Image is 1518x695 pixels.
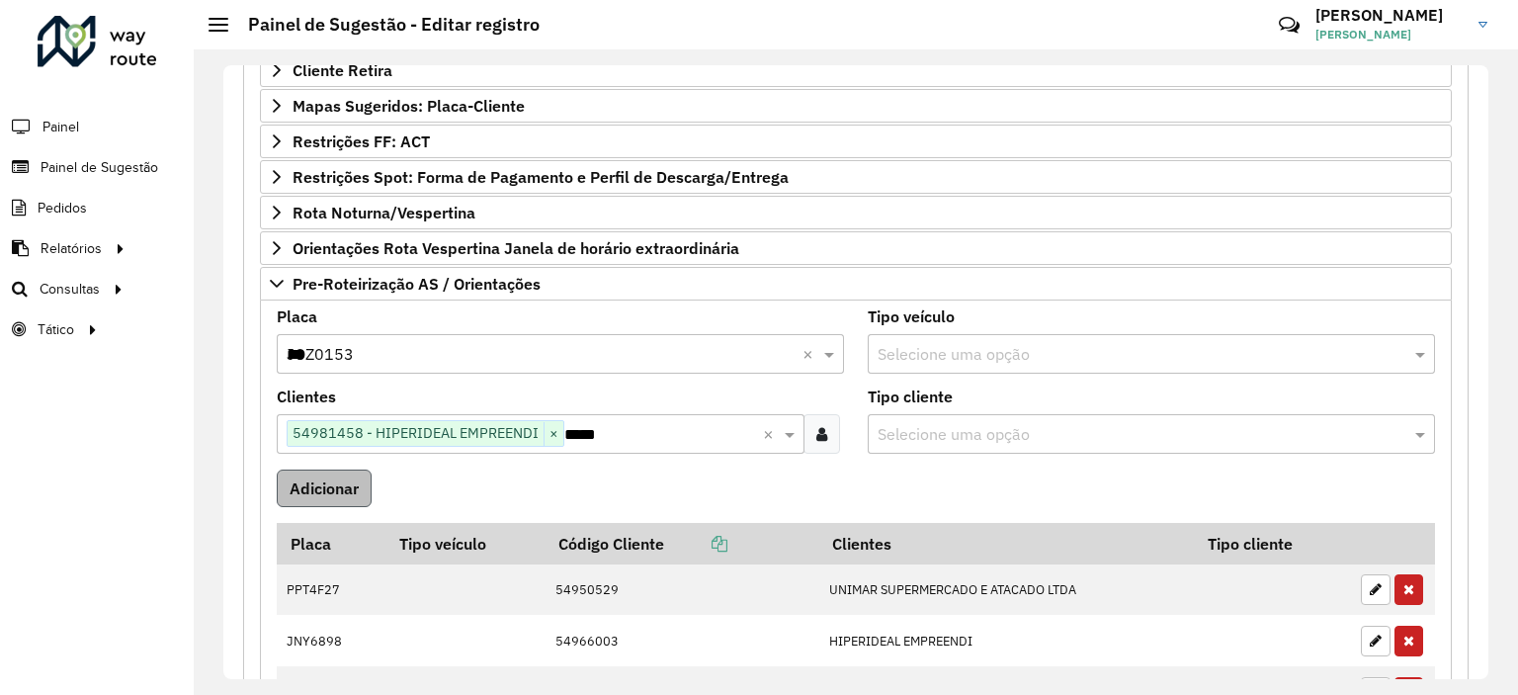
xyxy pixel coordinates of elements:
h3: [PERSON_NAME] [1315,6,1464,25]
a: Contato Rápido [1268,4,1310,46]
td: JNY6898 [277,615,385,666]
label: Clientes [277,385,336,408]
span: Cliente Retira [293,62,392,78]
td: UNIMAR SUPERMERCADO E ATACADO LTDA [819,565,1194,616]
th: Tipo cliente [1194,523,1351,565]
a: Restrições FF: ACT [260,125,1452,158]
h2: Painel de Sugestão - Editar registro [228,14,540,36]
td: 54966003 [545,615,819,666]
span: Relatórios [41,238,102,259]
span: × [544,422,563,446]
a: Orientações Rota Vespertina Janela de horário extraordinária [260,231,1452,265]
span: Painel de Sugestão [41,157,158,178]
span: [PERSON_NAME] [1315,26,1464,43]
td: PPT4F27 [277,565,385,616]
label: Tipo veículo [868,304,955,328]
span: Clear all [763,422,780,446]
a: Pre-Roteirização AS / Orientações [260,267,1452,301]
a: Rota Noturna/Vespertina [260,196,1452,229]
span: Restrições Spot: Forma de Pagamento e Perfil de Descarga/Entrega [293,169,789,185]
a: Restrições Spot: Forma de Pagamento e Perfil de Descarga/Entrega [260,160,1452,194]
th: Placa [277,523,385,565]
span: Mapas Sugeridos: Placa-Cliente [293,98,525,114]
span: Tático [38,319,74,340]
span: 54981458 - HIPERIDEAL EMPREENDI [288,421,544,445]
label: Placa [277,304,317,328]
a: Mapas Sugeridos: Placa-Cliente [260,89,1452,123]
span: Orientações Rota Vespertina Janela de horário extraordinária [293,240,739,256]
a: Cliente Retira [260,53,1452,87]
span: Pedidos [38,198,87,218]
th: Clientes [819,523,1194,565]
span: Clear all [802,342,819,366]
span: Restrições FF: ACT [293,133,430,149]
th: Código Cliente [545,523,819,565]
th: Tipo veículo [385,523,545,565]
span: Pre-Roteirização AS / Orientações [293,276,541,292]
a: Copiar [664,534,727,554]
td: 54950529 [545,565,819,616]
span: Consultas [40,279,100,300]
span: Painel [42,117,79,137]
button: Adicionar [277,470,372,507]
span: Rota Noturna/Vespertina [293,205,475,220]
label: Tipo cliente [868,385,953,408]
td: HIPERIDEAL EMPREENDI [819,615,1194,666]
